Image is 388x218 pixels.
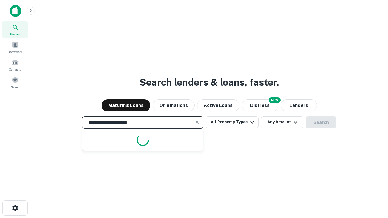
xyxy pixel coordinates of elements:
button: Lenders [281,99,317,111]
a: Borrowers [2,39,28,55]
button: Clear [193,118,201,127]
iframe: Chat Widget [358,170,388,199]
span: Search [10,32,21,37]
div: NEW [269,97,281,103]
img: capitalize-icon.png [10,5,21,17]
span: Borrowers [8,49,22,54]
a: Saved [2,74,28,91]
a: Search [2,21,28,38]
span: Contacts [9,67,21,72]
span: Saved [11,84,20,89]
button: Any Amount [261,116,303,128]
h3: Search lenders & loans, faster. [139,75,279,90]
a: Contacts [2,57,28,73]
button: Search distressed loans with lien and other non-mortgage details. [242,99,278,111]
button: All Property Types [206,116,259,128]
button: Originations [153,99,195,111]
button: Active Loans [197,99,239,111]
button: Maturing Loans [102,99,150,111]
